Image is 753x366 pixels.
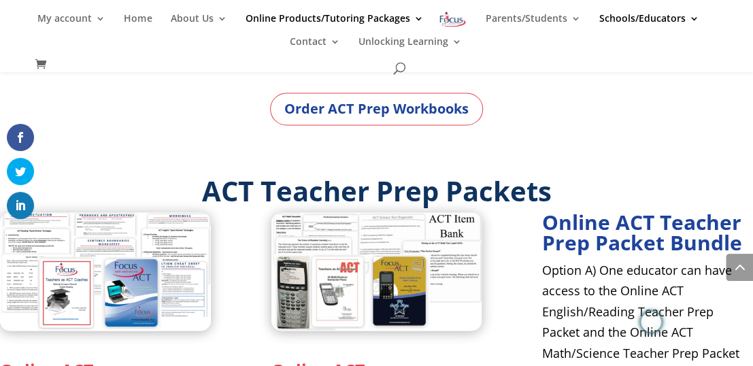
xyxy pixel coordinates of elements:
a: Contact [290,37,340,60]
a: Schools/Educators [599,14,699,37]
img: Online ACT Math_Science Teacher Prep Packet (2025 v.1) [271,212,482,331]
a: Parents/Students [486,14,581,37]
strong: ACT Teacher Prep Packets [202,172,552,210]
a: Unlocking Learning [358,37,462,60]
a: Online Products/Tutoring Packages [245,14,423,37]
a: My account [37,14,105,37]
strong: Online ACT Teacher Prep Packet Bundle [542,208,742,256]
a: Home [124,14,152,37]
img: Focus on Learning [438,10,467,29]
a: Order ACT Prep Workbooks [270,93,483,125]
a: About Us [170,14,227,37]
